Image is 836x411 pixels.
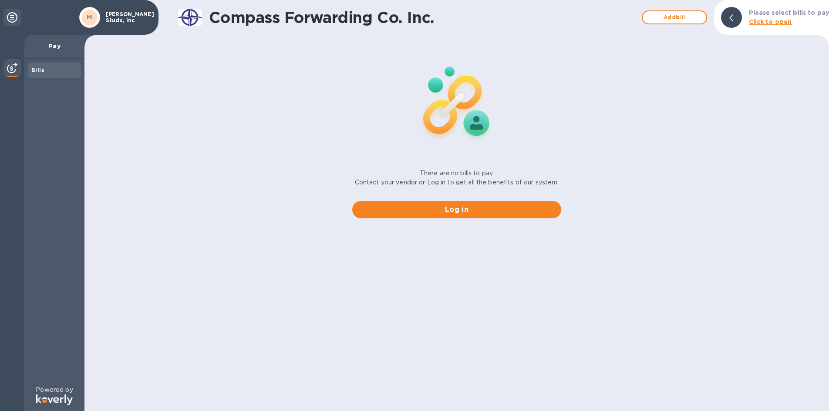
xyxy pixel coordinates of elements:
[642,10,707,24] button: Addbill
[355,169,559,187] p: There are no bills to pay. Contact your vendor or Log in to get all the benefits of our system.
[749,18,792,25] b: Click to open
[36,385,73,394] p: Powered by
[352,201,561,218] button: Log in
[106,11,149,23] p: [PERSON_NAME] Studs, Inc
[209,8,637,27] h1: Compass Forwarding Co. Inc.
[31,67,44,74] b: Bills
[650,12,699,23] span: Add bill
[87,14,93,20] b: MI
[749,9,829,16] b: Please select bills to pay
[36,394,73,405] img: Logo
[359,204,554,215] span: Log in
[31,42,78,50] p: Pay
